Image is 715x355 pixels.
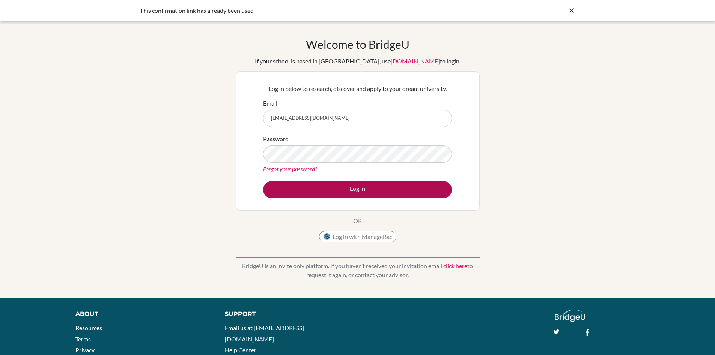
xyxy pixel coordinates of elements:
[443,262,467,269] a: click here
[75,324,102,331] a: Resources
[263,99,277,108] label: Email
[319,231,396,242] button: Log in with ManageBac
[236,261,480,279] p: BridgeU is an invite only platform. If you haven’t received your invitation email, to request it ...
[225,324,304,343] a: Email us at [EMAIL_ADDRESS][DOMAIN_NAME]
[255,57,461,66] div: If your school is based in [GEOGRAPHIC_DATA], use to login.
[306,38,409,51] h1: Welcome to BridgeU
[225,346,256,353] a: Help Center
[263,84,452,93] p: Log in below to research, discover and apply to your dream university.
[75,335,91,343] a: Terms
[75,310,208,319] div: About
[225,310,349,319] div: Support
[140,6,463,15] div: This confirmation link has already been used
[263,165,317,172] a: Forgot your password?
[263,134,289,144] label: Password
[391,57,440,65] a: [DOMAIN_NAME]
[75,346,95,353] a: Privacy
[353,216,362,225] p: OR
[263,181,452,198] button: Log in
[555,310,585,322] img: logo_white@2x-f4f0deed5e89b7ecb1c2cc34c3e3d731f90f0f143d5ea2071677605dd97b5244.png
